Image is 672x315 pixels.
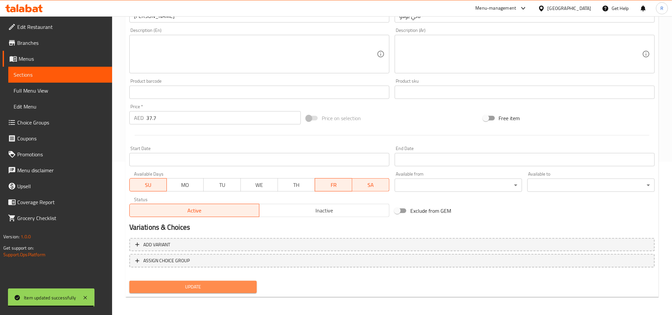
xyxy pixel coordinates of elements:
[146,111,301,124] input: Please enter price
[17,134,107,142] span: Coupons
[132,206,257,215] span: Active
[8,99,112,115] a: Edit Menu
[3,162,112,178] a: Menu disclaimer
[129,204,260,217] button: Active
[206,180,238,190] span: TU
[167,178,204,192] button: MO
[129,222,655,232] h2: Variations & Choices
[3,146,112,162] a: Promotions
[476,4,516,12] div: Menu-management
[355,180,387,190] span: SA
[134,114,144,122] p: AED
[262,206,387,215] span: Inactive
[278,178,315,192] button: TH
[3,232,20,241] span: Version:
[410,207,451,215] span: Exclude from GEM
[14,103,107,111] span: Edit Menu
[129,178,167,192] button: SU
[3,19,112,35] a: Edit Restaurant
[315,178,352,192] button: FR
[169,180,201,190] span: MO
[14,87,107,95] span: Full Menu View
[395,179,522,192] div: ​
[660,5,663,12] span: R
[132,180,164,190] span: SU
[3,178,112,194] a: Upsell
[129,238,655,252] button: Add variant
[322,114,361,122] span: Price on selection
[17,214,107,222] span: Grocery Checklist
[17,118,107,126] span: Choice Groups
[240,178,278,192] button: WE
[3,51,112,67] a: Menus
[17,166,107,174] span: Menu disclaimer
[14,71,107,79] span: Sections
[17,23,107,31] span: Edit Restaurant
[17,182,107,190] span: Upsell
[19,55,107,63] span: Menus
[499,114,520,122] span: Free item
[259,204,389,217] button: Inactive
[3,244,34,252] span: Get support on:
[548,5,591,12] div: [GEOGRAPHIC_DATA]
[527,179,655,192] div: ​
[281,180,312,190] span: TH
[3,115,112,130] a: Choice Groups
[135,283,251,291] span: Update
[318,180,350,190] span: FR
[243,180,275,190] span: WE
[8,67,112,83] a: Sections
[143,241,170,249] span: Add variant
[129,86,389,99] input: Please enter product barcode
[8,83,112,99] a: Full Menu View
[3,250,45,259] a: Support.OpsPlatform
[17,39,107,47] span: Branches
[129,254,655,268] button: ASSIGN CHOICE GROUP
[203,178,241,192] button: TU
[17,198,107,206] span: Coverage Report
[3,35,112,51] a: Branches
[395,86,655,99] input: Please enter product sku
[21,232,31,241] span: 1.0.0
[3,194,112,210] a: Coverage Report
[17,150,107,158] span: Promotions
[129,281,257,293] button: Update
[143,257,190,265] span: ASSIGN CHOICE GROUP
[3,130,112,146] a: Coupons
[24,294,76,301] div: Item updated successfully
[352,178,389,192] button: SA
[3,210,112,226] a: Grocery Checklist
